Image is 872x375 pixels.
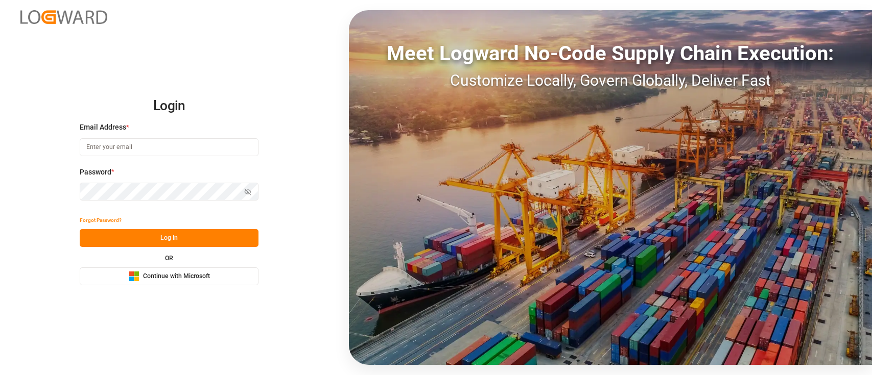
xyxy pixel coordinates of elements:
button: Log In [80,229,258,247]
div: Customize Locally, Govern Globally, Deliver Fast [349,69,872,92]
button: Forgot Password? [80,211,122,229]
span: Password [80,167,111,178]
span: Email Address [80,122,126,133]
div: Meet Logward No-Code Supply Chain Execution: [349,38,872,69]
small: OR [165,255,173,261]
input: Enter your email [80,138,258,156]
h2: Login [80,90,258,122]
img: Logward_new_orange.png [20,10,107,24]
button: Continue with Microsoft [80,267,258,285]
span: Continue with Microsoft [143,272,210,281]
